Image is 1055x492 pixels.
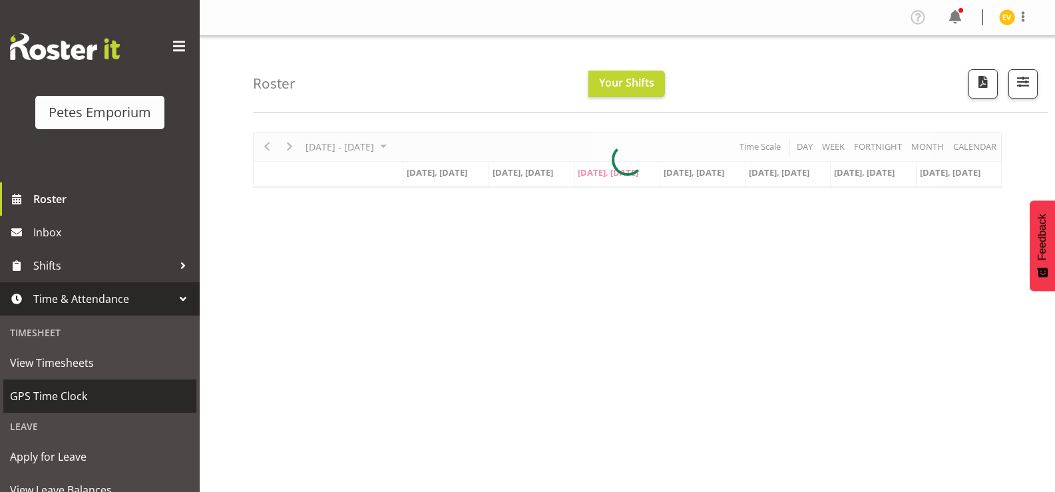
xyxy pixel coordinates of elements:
[3,379,196,413] a: GPS Time Clock
[10,353,190,373] span: View Timesheets
[1008,69,1038,99] button: Filter Shifts
[3,319,196,346] div: Timesheet
[3,346,196,379] a: View Timesheets
[33,289,173,309] span: Time & Attendance
[3,440,196,473] a: Apply for Leave
[968,69,998,99] button: Download a PDF of the roster according to the set date range.
[999,9,1015,25] img: eva-vailini10223.jpg
[253,76,296,91] h4: Roster
[49,103,151,123] div: Petes Emporium
[33,189,193,209] span: Roster
[10,447,190,467] span: Apply for Leave
[33,222,193,242] span: Inbox
[1036,214,1048,260] span: Feedback
[599,75,654,90] span: Your Shifts
[588,71,665,97] button: Your Shifts
[33,256,173,276] span: Shifts
[1030,200,1055,291] button: Feedback - Show survey
[10,386,190,406] span: GPS Time Clock
[3,413,196,440] div: Leave
[10,33,120,60] img: Rosterit website logo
